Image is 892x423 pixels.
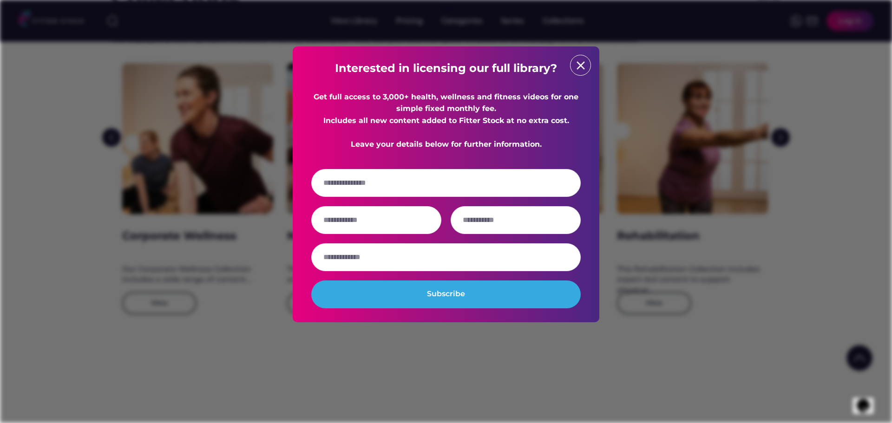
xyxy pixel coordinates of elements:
[311,280,581,308] button: Subscribe
[853,386,883,414] iframe: chat widget
[574,59,588,72] button: close
[311,91,581,150] div: Get full access to 3,000+ health, wellness and fitness videos for one simple fixed monthly fee. I...
[335,61,557,75] strong: Interested in licensing our full library?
